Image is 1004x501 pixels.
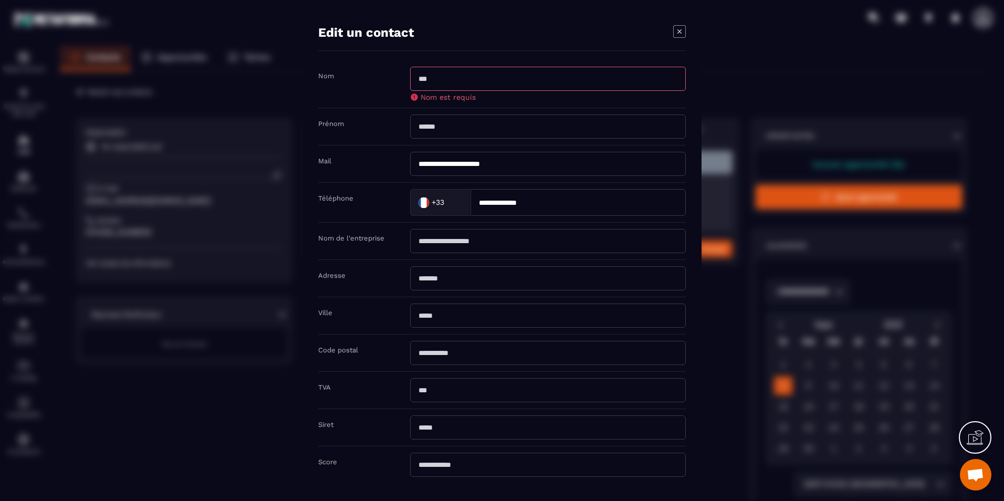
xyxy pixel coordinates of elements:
span: +33 [432,197,444,207]
label: Siret [318,421,333,429]
label: Nom de l'entreprise [318,234,384,242]
span: Nom est requis [421,93,476,101]
label: Prénom [318,120,344,128]
label: Score [318,458,337,466]
input: Search for option [446,194,459,210]
label: TVA [318,383,331,391]
label: Téléphone [318,194,353,202]
img: Country Flag [413,192,434,213]
label: Ville [318,309,332,317]
div: Search for option [410,189,470,216]
label: Code postal [318,346,358,354]
div: Ouvrir le chat [960,459,991,490]
label: Mail [318,157,331,165]
h4: Edit un contact [318,25,414,40]
label: Nom [318,72,334,80]
label: Adresse [318,272,346,279]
